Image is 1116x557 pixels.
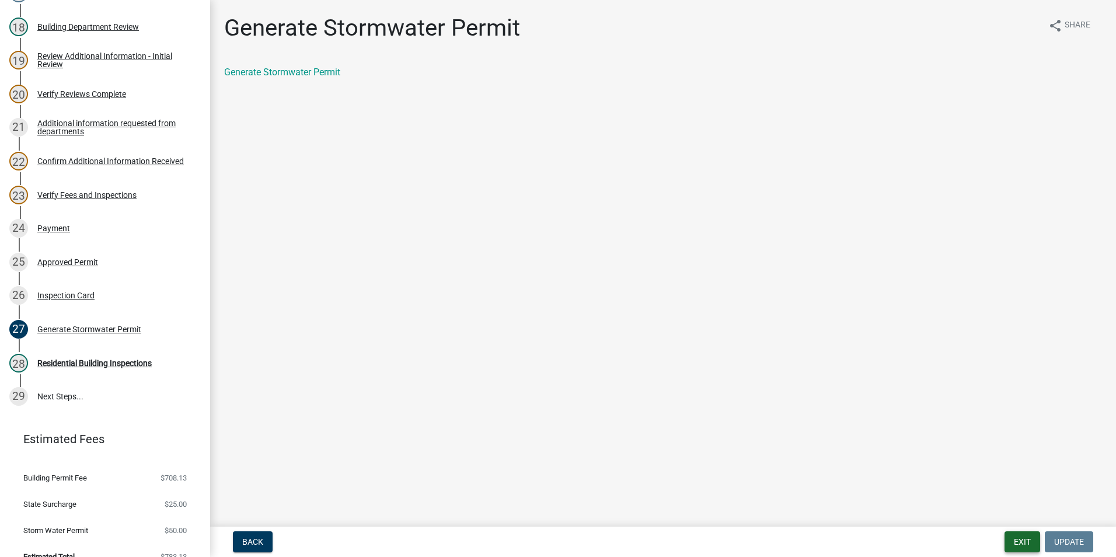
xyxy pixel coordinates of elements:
span: $25.00 [165,500,187,508]
button: Exit [1005,531,1040,552]
div: 24 [9,219,28,238]
i: share [1048,19,1062,33]
span: Back [242,537,263,546]
div: 22 [9,152,28,170]
div: Building Department Review [37,23,139,31]
div: Residential Building Inspections [37,359,152,367]
div: 25 [9,253,28,271]
div: 20 [9,85,28,103]
div: 29 [9,387,28,406]
div: Verify Fees and Inspections [37,191,137,199]
div: Inspection Card [37,291,95,300]
button: Back [233,531,273,552]
span: Update [1054,537,1084,546]
div: Additional information requested from departments [37,119,191,135]
div: Review Additional Information - Initial Review [37,52,191,68]
span: Storm Water Permit [23,527,88,534]
a: Generate Stormwater Permit [224,67,340,78]
button: shareShare [1039,14,1100,37]
div: 26 [9,286,28,305]
a: Estimated Fees [9,427,191,451]
div: 18 [9,18,28,36]
div: Generate Stormwater Permit [37,325,141,333]
span: $708.13 [161,474,187,482]
span: Share [1065,19,1090,33]
span: Building Permit Fee [23,474,87,482]
span: $50.00 [165,527,187,534]
div: 19 [9,51,28,69]
div: Payment [37,224,70,232]
div: 28 [9,354,28,373]
div: Verify Reviews Complete [37,90,126,98]
div: Confirm Additional Information Received [37,157,184,165]
div: 27 [9,320,28,339]
button: Update [1045,531,1093,552]
div: Approved Permit [37,258,98,266]
div: 21 [9,118,28,137]
div: 23 [9,186,28,204]
span: State Surcharge [23,500,76,508]
h1: Generate Stormwater Permit [224,14,520,42]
